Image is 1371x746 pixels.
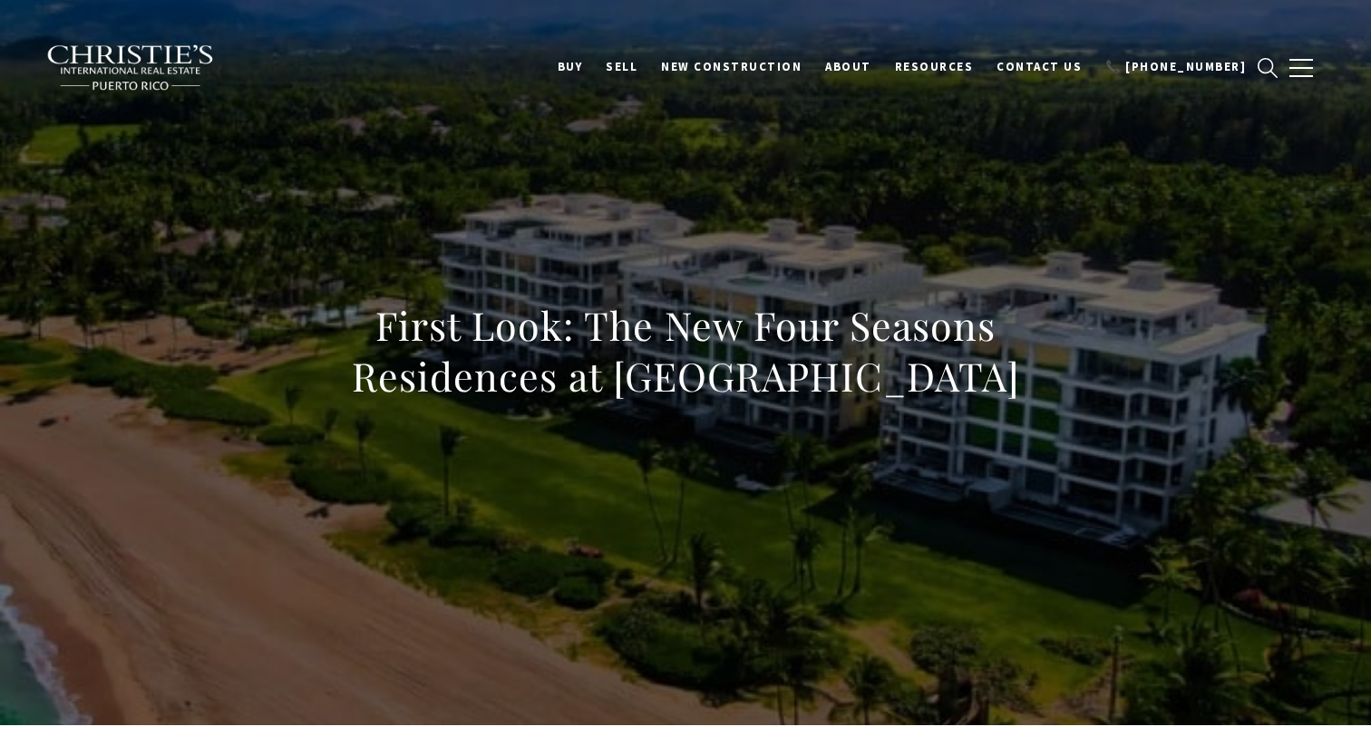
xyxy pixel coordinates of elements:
a: Resources [883,50,986,84]
span: New Construction [661,59,802,74]
span: Contact Us [997,59,1082,74]
a: 📞 [PHONE_NUMBER] [1094,50,1258,84]
span: 📞 [PHONE_NUMBER] [1105,59,1246,74]
a: About [813,50,883,84]
a: New Construction [649,50,813,84]
a: BUY [546,50,595,84]
h1: First Look: The New Four Seasons Residences at [GEOGRAPHIC_DATA] [286,300,1085,402]
a: SELL [594,50,649,84]
img: Christie's International Real Estate black text logo [46,44,215,92]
